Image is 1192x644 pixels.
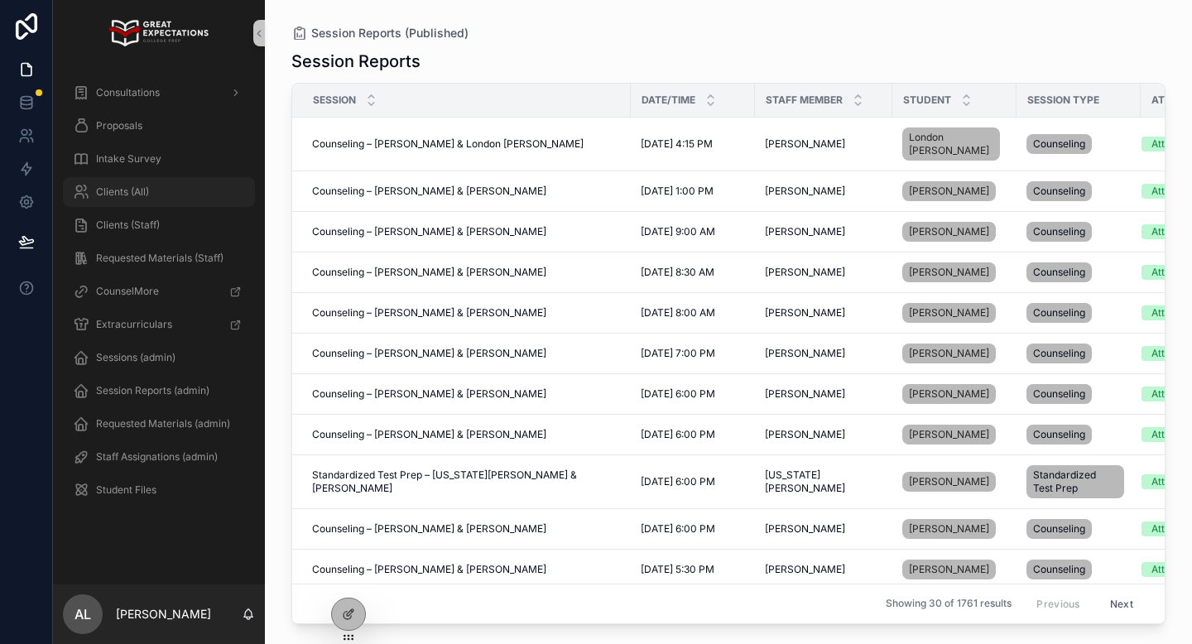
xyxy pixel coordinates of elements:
[1026,421,1131,448] a: Counseling
[312,563,621,576] a: Counseling – [PERSON_NAME] & [PERSON_NAME]
[641,225,715,238] span: [DATE] 9:00 AM
[1026,259,1131,286] a: Counseling
[1033,266,1085,279] span: Counseling
[909,387,989,401] span: [PERSON_NAME]
[63,243,255,273] a: Requested Materials (Staff)
[1033,522,1085,536] span: Counseling
[902,560,996,579] a: [PERSON_NAME]
[765,137,882,151] a: [PERSON_NAME]
[909,428,989,441] span: [PERSON_NAME]
[765,347,882,360] a: [PERSON_NAME]
[902,259,1007,286] a: [PERSON_NAME]
[291,50,421,73] h1: Session Reports
[63,475,255,505] a: Student Files
[1033,387,1085,401] span: Counseling
[96,318,172,331] span: Extracurriculars
[641,185,745,198] a: [DATE] 1:00 PM
[63,177,255,207] a: Clients (All)
[312,306,546,320] span: Counseling – [PERSON_NAME] & [PERSON_NAME]
[312,428,546,441] span: Counseling – [PERSON_NAME] & [PERSON_NAME]
[96,483,156,497] span: Student Files
[641,347,745,360] a: [DATE] 7:00 PM
[642,94,695,107] span: Date/Time
[641,522,745,536] a: [DATE] 6:00 PM
[312,347,546,360] span: Counseling – [PERSON_NAME] & [PERSON_NAME]
[63,409,255,439] a: Requested Materials (admin)
[909,266,989,279] span: [PERSON_NAME]
[312,428,621,441] a: Counseling – [PERSON_NAME] & [PERSON_NAME]
[63,111,255,141] a: Proposals
[1026,462,1131,502] a: Standardized Test Prep
[641,137,713,151] span: [DATE] 4:15 PM
[641,428,745,441] a: [DATE] 6:00 PM
[765,225,845,238] span: [PERSON_NAME]
[765,469,882,495] span: [US_STATE][PERSON_NAME]
[312,387,621,401] a: Counseling – [PERSON_NAME] & [PERSON_NAME]
[765,266,845,279] span: [PERSON_NAME]
[96,417,230,430] span: Requested Materials (admin)
[765,347,845,360] span: [PERSON_NAME]
[641,563,714,576] span: [DATE] 5:30 PM
[641,475,715,488] span: [DATE] 6:00 PM
[63,376,255,406] a: Session Reports (admin)
[902,300,1007,326] a: [PERSON_NAME]
[312,225,621,238] a: Counseling – [PERSON_NAME] & [PERSON_NAME]
[909,522,989,536] span: [PERSON_NAME]
[53,66,265,526] div: scrollable content
[765,387,845,401] span: [PERSON_NAME]
[641,522,715,536] span: [DATE] 6:00 PM
[765,306,882,320] a: [PERSON_NAME]
[116,606,211,622] p: [PERSON_NAME]
[902,384,996,404] a: [PERSON_NAME]
[641,428,715,441] span: [DATE] 6:00 PM
[1033,563,1085,576] span: Counseling
[641,185,714,198] span: [DATE] 1:00 PM
[641,306,745,320] a: [DATE] 8:00 AM
[909,347,989,360] span: [PERSON_NAME]
[1026,300,1131,326] a: Counseling
[902,344,996,363] a: [PERSON_NAME]
[765,137,845,151] span: [PERSON_NAME]
[312,522,621,536] a: Counseling – [PERSON_NAME] & [PERSON_NAME]
[312,266,621,279] a: Counseling – [PERSON_NAME] & [PERSON_NAME]
[312,563,546,576] span: Counseling – [PERSON_NAME] & [PERSON_NAME]
[312,306,621,320] a: Counseling – [PERSON_NAME] & [PERSON_NAME]
[312,225,546,238] span: Counseling – [PERSON_NAME] & [PERSON_NAME]
[312,347,621,360] a: Counseling – [PERSON_NAME] & [PERSON_NAME]
[96,219,160,232] span: Clients (Staff)
[96,450,218,464] span: Staff Assignations (admin)
[1026,219,1131,245] a: Counseling
[765,266,882,279] a: [PERSON_NAME]
[902,340,1007,367] a: [PERSON_NAME]
[909,306,989,320] span: [PERSON_NAME]
[902,519,996,539] a: [PERSON_NAME]
[1033,347,1085,360] span: Counseling
[641,475,745,488] a: [DATE] 6:00 PM
[641,225,745,238] a: [DATE] 9:00 AM
[1033,185,1085,198] span: Counseling
[902,124,1007,164] a: London [PERSON_NAME]
[96,152,161,166] span: Intake Survey
[641,266,745,279] a: [DATE] 8:30 AM
[63,78,255,108] a: Consultations
[96,119,142,132] span: Proposals
[903,94,951,107] span: Student
[74,604,91,624] span: AL
[765,306,845,320] span: [PERSON_NAME]
[1033,225,1085,238] span: Counseling
[909,131,993,157] span: London [PERSON_NAME]
[641,387,715,401] span: [DATE] 6:00 PM
[1027,94,1099,107] span: Session Type
[902,219,1007,245] a: [PERSON_NAME]
[1033,137,1085,151] span: Counseling
[909,225,989,238] span: [PERSON_NAME]
[765,185,882,198] a: [PERSON_NAME]
[291,25,469,41] a: Session Reports (Published)
[765,387,882,401] a: [PERSON_NAME]
[1098,591,1145,617] button: Next
[1026,381,1131,407] a: Counseling
[1026,556,1131,583] a: Counseling
[63,276,255,306] a: CounselMore
[96,384,209,397] span: Session Reports (admin)
[765,563,845,576] span: [PERSON_NAME]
